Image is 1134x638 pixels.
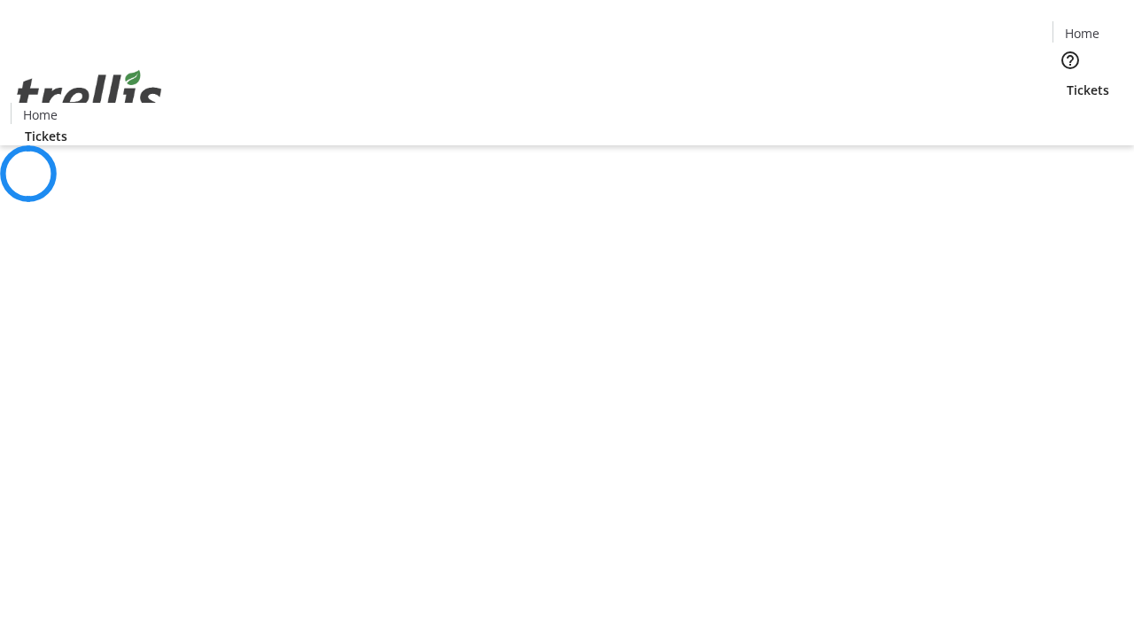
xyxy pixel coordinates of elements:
a: Home [12,105,68,124]
a: Tickets [1052,81,1123,99]
button: Help [1052,43,1088,78]
span: Tickets [1067,81,1109,99]
button: Cart [1052,99,1088,135]
span: Home [23,105,58,124]
img: Orient E2E Organization EKt8kGzQXz's Logo [11,51,168,139]
span: Home [1065,24,1099,43]
span: Tickets [25,127,67,145]
a: Home [1053,24,1110,43]
a: Tickets [11,127,82,145]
